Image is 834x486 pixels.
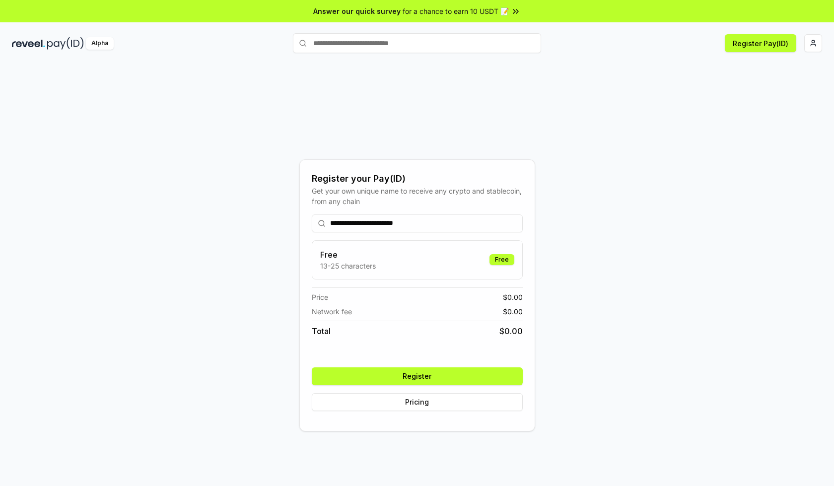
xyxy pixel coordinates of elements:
span: $ 0.00 [503,292,523,302]
p: 13-25 characters [320,261,376,271]
button: Register Pay(ID) [725,34,796,52]
span: Answer our quick survey [313,6,401,16]
h3: Free [320,249,376,261]
div: Register your Pay(ID) [312,172,523,186]
img: reveel_dark [12,37,45,50]
div: Get your own unique name to receive any crypto and stablecoin, from any chain [312,186,523,207]
span: Price [312,292,328,302]
span: Total [312,325,331,337]
button: Register [312,367,523,385]
span: Network fee [312,306,352,317]
div: Alpha [86,37,114,50]
button: Pricing [312,393,523,411]
img: pay_id [47,37,84,50]
span: for a chance to earn 10 USDT 📝 [403,6,509,16]
span: $ 0.00 [503,306,523,317]
span: $ 0.00 [499,325,523,337]
div: Free [489,254,514,265]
